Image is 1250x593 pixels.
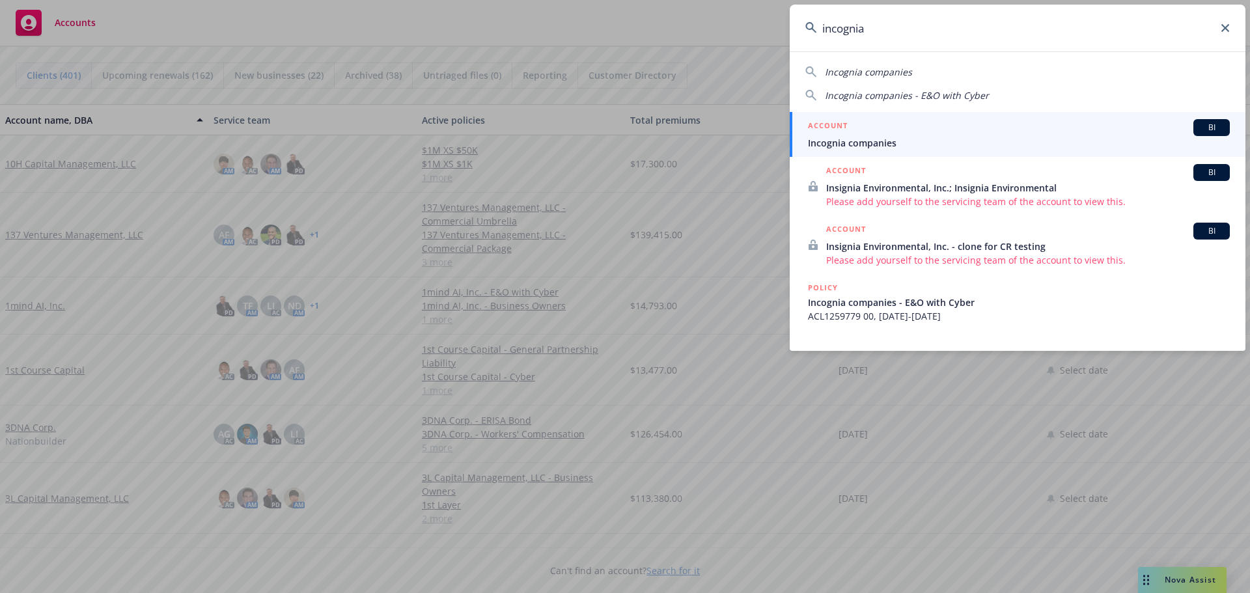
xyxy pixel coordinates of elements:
a: ACCOUNTBIInsignia Environmental, Inc.; Insignia EnvironmentalPlease add yourself to the servicing... [790,157,1245,215]
input: Search... [790,5,1245,51]
h5: POLICY [808,281,838,294]
span: Please add yourself to the servicing team of the account to view this. [826,253,1230,267]
span: Incognia companies [825,66,912,78]
span: ACL1259779 00, [DATE]-[DATE] [808,309,1230,323]
a: ACCOUNTBIIncognia companies [790,112,1245,157]
span: Insignia Environmental, Inc. - clone for CR testing [826,240,1230,253]
a: POLICYIncognia companies - E&O with CyberACL1259779 00, [DATE]-[DATE] [790,274,1245,330]
span: BI [1199,225,1225,237]
span: Incognia companies - E&O with Cyber [808,296,1230,309]
h5: ACCOUNT [826,223,866,238]
span: Incognia companies - E&O with Cyber [825,89,989,102]
h5: ACCOUNT [808,119,848,135]
span: Insignia Environmental, Inc.; Insignia Environmental [826,181,1230,195]
span: Incognia companies [808,136,1230,150]
h5: ACCOUNT [826,164,866,180]
a: ACCOUNTBIInsignia Environmental, Inc. - clone for CR testingPlease add yourself to the servicing ... [790,215,1245,274]
span: BI [1199,167,1225,178]
span: Please add yourself to the servicing team of the account to view this. [826,195,1230,208]
span: BI [1199,122,1225,133]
